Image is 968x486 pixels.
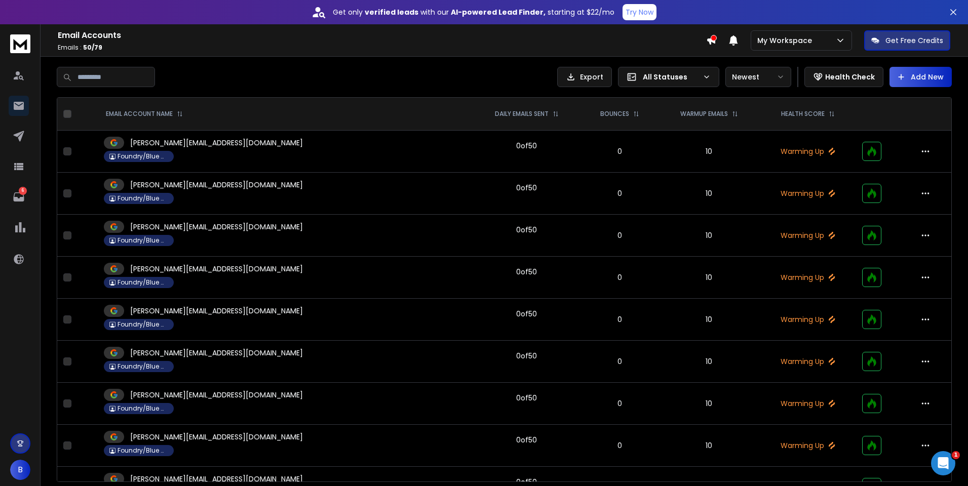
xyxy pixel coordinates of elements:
button: Export [557,67,612,87]
p: 0 [588,188,652,198]
p: Foundry/Blue Collar [118,194,168,202]
button: Health Check [804,67,883,87]
p: Warming Up [766,230,850,240]
p: Foundry/Blue Collar [118,278,168,287]
button: Try Now [623,4,656,20]
div: 0 of 50 [516,351,537,361]
p: 0 [588,146,652,156]
p: 0 [588,230,652,240]
p: Warming Up [766,314,850,325]
p: Foundry/Blue Collar [118,236,168,245]
strong: AI-powered Lead Finder, [451,7,546,17]
div: EMAIL ACCOUNT NAME [106,110,183,118]
a: 6 [9,187,29,207]
span: 1 [952,451,960,459]
td: 10 [658,257,760,299]
p: [PERSON_NAME][EMAIL_ADDRESS][DOMAIN_NAME] [130,432,303,442]
div: 0 of 50 [516,309,537,319]
div: 0 of 50 [516,183,537,193]
button: Get Free Credits [864,30,950,51]
p: [PERSON_NAME][EMAIL_ADDRESS][DOMAIN_NAME] [130,348,303,358]
td: 10 [658,215,760,257]
div: 0 of 50 [516,435,537,445]
p: Health Check [825,72,875,82]
strong: verified leads [365,7,418,17]
p: BOUNCES [600,110,629,118]
h1: Email Accounts [58,29,706,42]
p: 6 [19,187,27,195]
p: Warming Up [766,398,850,409]
div: 0 of 50 [516,393,537,403]
p: Try Now [626,7,653,17]
td: 10 [658,299,760,341]
p: [PERSON_NAME][EMAIL_ADDRESS][DOMAIN_NAME] [130,474,303,484]
p: [PERSON_NAME][EMAIL_ADDRESS][DOMAIN_NAME] [130,264,303,274]
img: logo [10,34,30,53]
p: Warming Up [766,188,850,198]
p: 0 [588,356,652,367]
p: Foundry/Blue Collar [118,362,168,371]
td: 10 [658,173,760,215]
div: 0 of 50 [516,225,537,235]
td: 10 [658,383,760,425]
p: All Statuses [643,72,699,82]
p: [PERSON_NAME][EMAIL_ADDRESS][DOMAIN_NAME] [130,390,303,400]
p: My Workspace [757,35,816,46]
p: Foundry/Blue Collar [118,152,168,160]
p: DAILY EMAILS SENT [495,110,549,118]
p: [PERSON_NAME][EMAIL_ADDRESS][DOMAIN_NAME] [130,138,303,148]
button: B [10,460,30,480]
iframe: Intercom live chat [931,451,955,475]
p: Foundry/Blue Collar [118,404,168,413]
div: 0 of 50 [516,141,537,151]
p: Warming Up [766,146,850,156]
p: 0 [588,272,652,282]
p: Get only with our starting at $22/mo [333,7,614,17]
td: 10 [658,131,760,173]
p: Warming Up [766,356,850,367]
p: [PERSON_NAME][EMAIL_ADDRESS][DOMAIN_NAME] [130,180,303,190]
p: Foundry/Blue Collar [118,447,168,455]
p: Warming Up [766,272,850,282]
p: 0 [588,398,652,409]
p: 0 [588,314,652,325]
p: [PERSON_NAME][EMAIL_ADDRESS][DOMAIN_NAME] [130,222,303,232]
p: HEALTH SCORE [781,110,825,118]
p: Foundry/Blue Collar [118,320,168,329]
button: Add New [889,67,952,87]
p: Warming Up [766,440,850,451]
p: Emails : [58,44,706,52]
p: [PERSON_NAME][EMAIL_ADDRESS][DOMAIN_NAME] [130,306,303,316]
p: WARMUP EMAILS [680,110,728,118]
span: 50 / 79 [83,43,102,52]
div: 0 of 50 [516,267,537,277]
button: Newest [725,67,791,87]
td: 10 [658,425,760,467]
td: 10 [658,341,760,383]
p: Get Free Credits [885,35,943,46]
p: 0 [588,440,652,451]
